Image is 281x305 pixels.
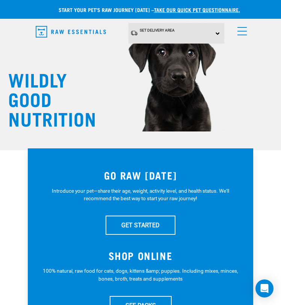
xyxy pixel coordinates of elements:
[43,267,238,282] p: 100% natural, raw food for cats, dogs, kittens &amp; puppies. Including mixes, minces, bones, bro...
[43,169,238,181] h3: GO RAW [DATE]
[106,216,175,234] a: GET STARTED
[36,26,106,38] img: Raw Essentials Logo
[130,30,138,36] img: van-moving.png
[43,250,238,261] h3: SHOP ONLINE
[255,279,273,297] div: Open Intercom Messenger
[8,69,83,128] h1: WILDLY GOOD NUTRITION
[154,8,240,11] a: take our quick pet questionnaire.
[43,187,238,202] p: Introduce your pet—share their age, weight, activity level, and health status. We'll recommend th...
[140,28,175,32] span: Set Delivery Area
[234,23,247,36] a: menu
